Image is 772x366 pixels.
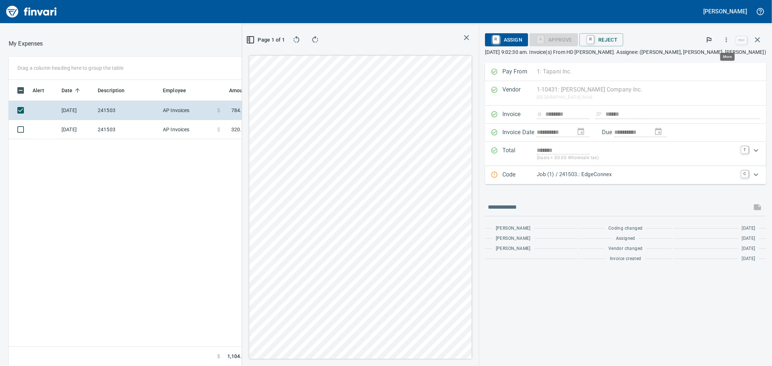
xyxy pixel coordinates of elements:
[579,33,623,46] button: RReject
[62,86,82,95] span: Date
[742,255,755,263] span: [DATE]
[749,199,766,216] span: This records your message into the invoice and notifies anyone mentioned
[530,36,578,42] div: Job Phase required
[485,166,766,184] div: Expand
[95,120,160,139] td: 241503
[9,39,43,48] p: My Expenses
[742,225,755,232] span: [DATE]
[217,107,220,114] span: $
[491,34,522,46] span: Assign
[616,235,635,242] span: Assigned
[741,170,748,178] a: C
[4,3,59,20] img: Finvari
[608,245,643,252] span: Vendor changed
[59,120,95,139] td: [DATE]
[496,225,531,232] span: [PERSON_NAME]
[701,32,717,48] button: Flag
[231,126,248,133] span: 320.00
[741,146,748,153] a: T
[251,35,282,44] span: Page 1 of 1
[160,101,214,120] td: AP Invoices
[95,101,160,120] td: 241503
[502,146,537,162] p: Total
[485,33,528,46] button: RAssign
[163,86,186,95] span: Employee
[62,86,73,95] span: Date
[220,86,248,95] span: Amount
[537,170,737,179] p: Job (1) / 241503.: EdgeConnex
[33,86,54,95] span: Alert
[736,36,747,44] a: esc
[702,6,749,17] button: [PERSON_NAME]
[610,255,641,263] span: Invoice created
[59,101,95,120] td: [DATE]
[248,33,284,46] button: Page 1 of 1
[742,235,755,242] span: [DATE]
[496,235,531,242] span: [PERSON_NAME]
[231,107,248,114] span: 784.22
[734,31,766,48] span: Close invoice
[33,86,44,95] span: Alert
[502,170,537,180] p: Code
[493,35,499,43] a: R
[704,8,747,15] h5: [PERSON_NAME]
[742,245,755,252] span: [DATE]
[98,86,125,95] span: Description
[163,86,195,95] span: Employee
[229,86,248,95] span: Amount
[160,120,214,139] td: AP Invoices
[217,126,220,133] span: $
[485,48,766,56] p: [DATE] 9:02:30 am. Invoice(s) From HD [PERSON_NAME]. Assignee: ([PERSON_NAME], [PERSON_NAME], [PE...
[17,64,123,72] p: Drag a column heading here to group the table
[537,154,737,162] p: (basis + $0.00 Wholesale tax)
[217,353,220,360] span: $
[496,245,531,252] span: [PERSON_NAME]
[585,34,617,46] span: Reject
[587,35,594,43] a: R
[485,142,766,166] div: Expand
[227,353,248,360] span: 1,104.22
[608,225,643,232] span: Coding changed
[9,39,43,48] nav: breadcrumb
[98,86,134,95] span: Description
